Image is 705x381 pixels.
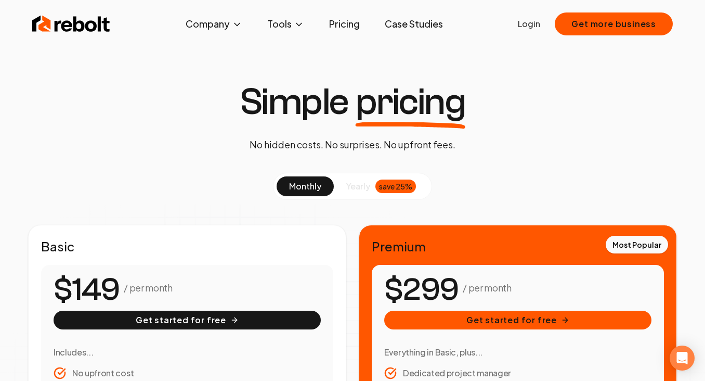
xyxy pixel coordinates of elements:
button: yearlysave 25% [334,176,428,196]
a: Pricing [321,14,368,34]
h3: Everything in Basic, plus... [384,346,651,359]
span: yearly [346,180,370,193]
h2: Premium [372,238,664,255]
div: Open Intercom Messenger [670,346,695,371]
a: Case Studies [376,14,451,34]
number-flow-react: $299 [384,266,459,313]
button: Company [177,14,251,34]
p: No hidden costs. No surprises. No upfront fees. [250,137,455,152]
button: Get started for free [54,311,321,329]
span: pricing [356,83,466,121]
number-flow-react: $149 [54,266,120,313]
img: Rebolt Logo [32,14,110,34]
button: Tools [259,14,312,34]
h2: Basic [41,238,333,255]
h3: Includes... [54,346,321,359]
a: Login [518,18,540,30]
p: / per month [463,281,511,295]
div: save 25% [375,180,416,193]
li: Dedicated project manager [384,367,651,379]
span: monthly [289,181,321,192]
p: / per month [124,281,172,295]
button: Get started for free [384,311,651,329]
button: Get more business [555,12,673,35]
h1: Simple [240,83,466,121]
button: monthly [277,176,334,196]
div: Most Popular [606,236,668,253]
li: No upfront cost [54,367,321,379]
